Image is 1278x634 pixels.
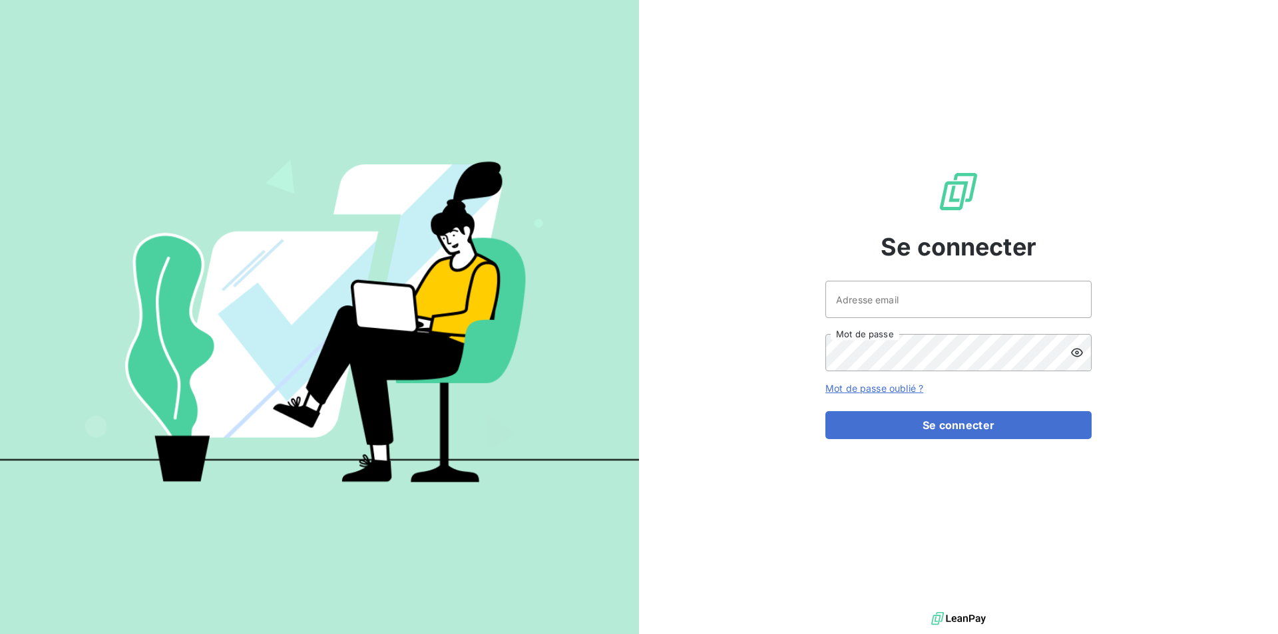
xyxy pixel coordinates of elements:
[931,609,986,629] img: logo
[825,411,1092,439] button: Se connecter
[937,170,980,213] img: Logo LeanPay
[881,229,1036,265] span: Se connecter
[825,281,1092,318] input: placeholder
[825,383,923,394] a: Mot de passe oublié ?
